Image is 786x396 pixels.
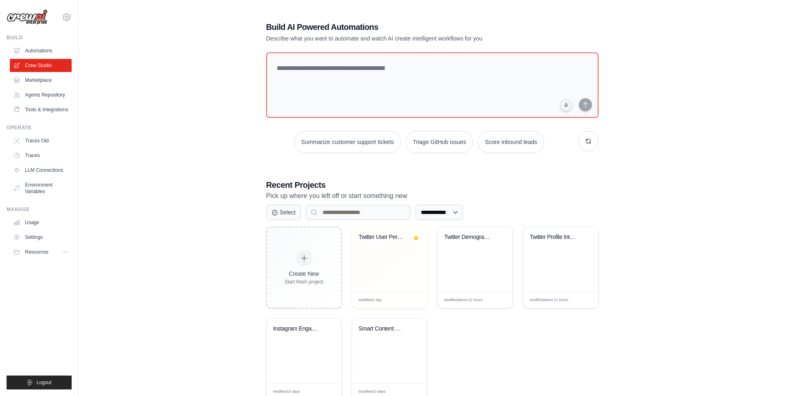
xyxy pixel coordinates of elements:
[7,124,72,131] div: Operate
[10,103,72,116] a: Tools & Integrations
[10,245,72,259] button: Resources
[578,131,599,151] button: Get new suggestions
[408,389,415,395] span: Edit
[273,325,323,333] div: Instagram Engagement Analyzer
[359,325,408,333] div: Smart Content Discovery & Curation
[10,164,72,177] a: LLM Connections
[285,270,323,278] div: Create New
[10,44,72,57] a: Automations
[7,9,47,25] img: Logo
[10,178,72,198] a: Environment Variables
[10,216,72,229] a: Usage
[7,34,72,41] div: Build
[493,297,500,303] span: Edit
[359,297,382,303] span: Modified 1 day
[530,234,579,241] div: Twitter Profile Intelligence Crew
[406,131,473,153] button: Triage GitHub issues
[285,279,323,285] div: Start fresh project
[266,179,599,191] h3: Recent Projects
[322,389,329,395] span: Edit
[10,134,72,147] a: Traces Old
[408,297,415,303] span: Edit
[266,34,541,43] p: Describe what you want to automate and watch AI create intelligent workflows for you
[478,131,544,153] button: Score inbound leads
[10,231,72,244] a: Settings
[10,59,72,72] a: Crew Studio
[359,389,386,395] span: Modified 15 days
[266,21,541,33] h1: Build AI Powered Automations
[266,205,301,220] button: Select
[359,234,408,241] div: Twitter User Persona Segmentation
[10,74,72,87] a: Marketplace
[7,206,72,213] div: Manage
[444,297,483,303] span: Modified about 21 hours
[266,191,599,201] p: Pick up where you left off or start something new
[444,234,494,241] div: Twitter Demographic Analyzer
[273,389,300,395] span: Modified 15 days
[294,131,401,153] button: Summarize customer support tickets
[10,88,72,101] a: Agents Repository
[530,297,568,303] span: Modified about 21 hours
[560,99,572,111] button: Click to speak your automation idea
[10,149,72,162] a: Traces
[7,376,72,389] button: Logout
[411,233,420,243] button: Remove from favorites
[25,249,48,255] span: Resources
[36,379,52,386] span: Logout
[579,297,586,303] span: Edit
